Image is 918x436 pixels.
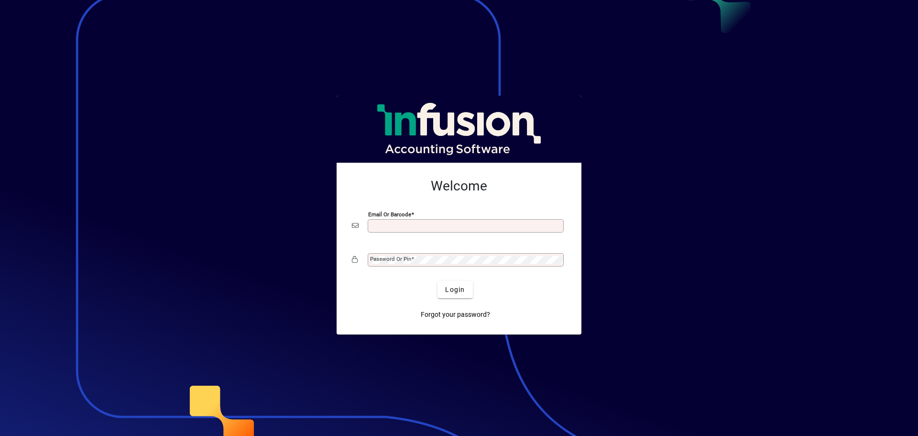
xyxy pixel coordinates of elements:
[417,306,494,323] a: Forgot your password?
[437,281,472,298] button: Login
[368,211,411,218] mat-label: Email or Barcode
[421,310,490,320] span: Forgot your password?
[370,256,411,262] mat-label: Password or Pin
[352,178,566,194] h2: Welcome
[445,285,465,295] span: Login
